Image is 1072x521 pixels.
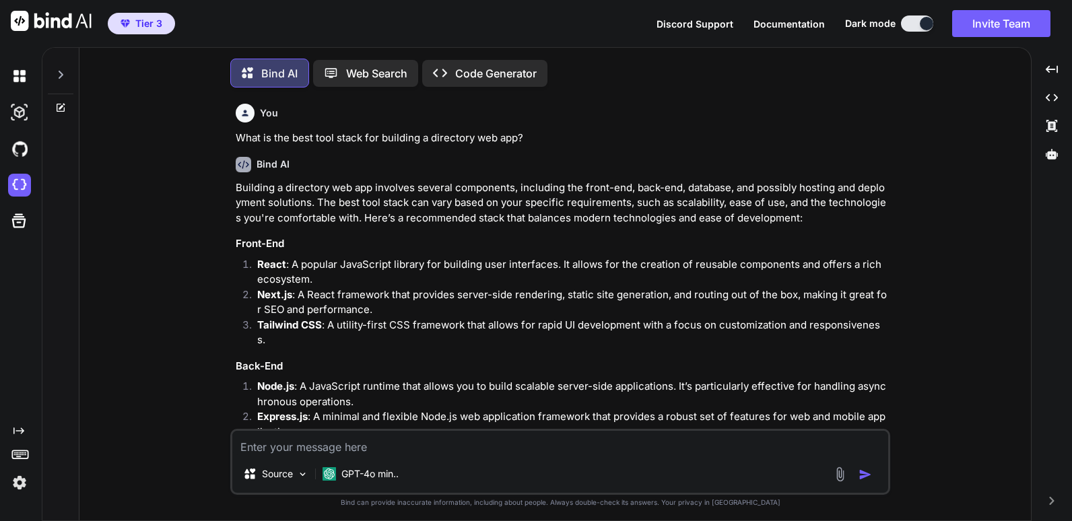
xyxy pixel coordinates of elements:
li: : A popular JavaScript library for building user interfaces. It allows for the creation of reusab... [246,257,887,287]
img: darkChat [8,65,31,88]
span: Tier 3 [135,17,162,30]
button: premiumTier 3 [108,13,175,34]
p: Code Generator [455,65,537,81]
button: Documentation [753,17,825,31]
img: attachment [832,466,848,482]
span: Discord Support [657,18,733,30]
strong: Express.js [257,410,308,423]
img: githubDark [8,137,31,160]
span: Dark mode [845,17,896,30]
li: : A minimal and flexible Node.js web application framework that provides a robust set of features... [246,409,887,440]
span: Documentation [753,18,825,30]
img: Bind AI [11,11,92,31]
h3: Front-End [236,236,887,252]
p: GPT-4o min.. [341,467,399,481]
h3: Back-End [236,359,887,374]
p: Bind can provide inaccurate information, including about people. Always double-check its answers.... [230,497,890,508]
p: Bind AI [261,65,298,81]
img: settings [8,471,31,494]
strong: Next.js [257,288,292,301]
p: Web Search [346,65,407,81]
button: Invite Team [952,10,1050,37]
img: Pick Models [297,468,308,480]
li: : A JavaScript runtime that allows you to build scalable server-side applications. It’s particula... [246,379,887,409]
img: GPT-4o mini [323,467,336,481]
p: Source [262,467,293,481]
img: premium [121,20,130,28]
li: : A utility-first CSS framework that allows for rapid UI development with a focus on customizatio... [246,318,887,348]
p: What is the best tool stack for building a directory web app? [236,131,887,146]
h6: You [260,106,278,120]
h6: Bind AI [257,158,290,171]
li: : A React framework that provides server-side rendering, static site generation, and routing out ... [246,287,887,318]
p: Building a directory web app involves several components, including the front-end, back-end, data... [236,180,887,226]
strong: Node.js [257,380,294,392]
img: icon [859,468,872,481]
strong: Tailwind CSS [257,318,322,331]
strong: React [257,258,286,271]
button: Discord Support [657,17,733,31]
img: cloudideIcon [8,174,31,197]
img: darkAi-studio [8,101,31,124]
